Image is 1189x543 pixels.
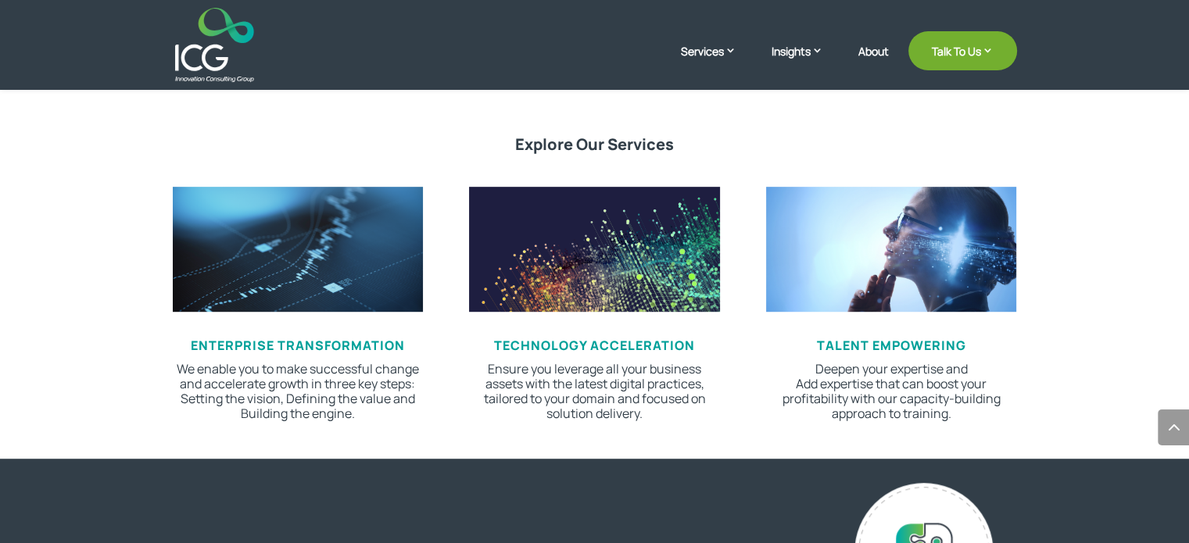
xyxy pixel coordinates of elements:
[173,135,1017,162] h3: Explore Our Services
[494,337,695,354] span: Technology Acceleration
[1111,468,1189,543] div: Chat Widget
[191,337,405,354] span: Enterprise transformation
[908,31,1017,70] a: Talk To Us
[175,8,254,82] img: ICG
[772,43,839,82] a: Insights
[469,187,719,312] img: Technology Acceleration - ICG
[817,337,966,354] span: tALENT eMPOWERING
[173,362,423,422] p: We enable you to make successful change and accelerate growth in three key steps: Setting the vis...
[173,187,423,312] img: Enterprise Transformation - ICG
[1111,468,1189,543] iframe: To enrich screen reader interactions, please activate Accessibility in Grammarly extension settings
[469,362,719,422] p: Ensure you leverage all your business assets with the latest digital practices, tailored to your ...
[858,45,889,82] a: About
[766,362,1016,422] p: Deepen your expertise and Add expertise that can boost your profitability with our capacity-build...
[681,43,752,82] a: Services
[766,187,1016,312] img: Human sKILLING - ICG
